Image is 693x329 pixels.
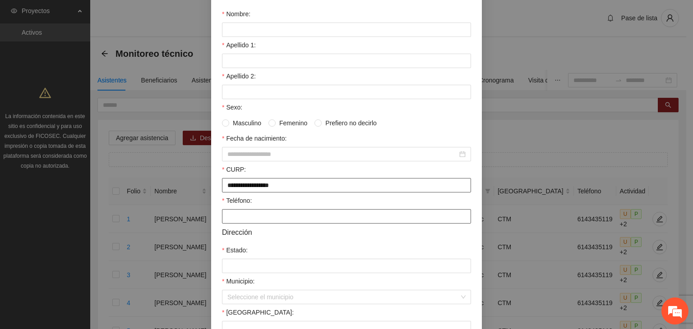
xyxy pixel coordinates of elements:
[222,209,471,224] input: Teléfono:
[222,102,242,112] label: Sexo:
[52,111,125,202] span: Estamos en línea.
[5,227,172,259] textarea: Escriba su mensaje y pulse “Intro”
[222,23,471,37] input: Nombre:
[47,46,152,58] div: Chatee con nosotros ahora
[222,133,286,143] label: Fecha de nacimiento:
[222,54,471,68] input: Apellido 1:
[322,118,380,128] span: Prefiero no decirlo
[222,196,252,206] label: Teléfono:
[222,164,246,174] label: CURP:
[222,40,256,50] label: Apellido 1:
[227,149,457,159] input: Fecha de nacimiento:
[222,307,294,317] label: Colonia:
[222,276,254,286] label: Municipio:
[222,178,471,192] input: CURP:
[222,227,252,238] span: Dirección
[222,71,256,81] label: Apellido 2:
[148,5,170,26] div: Minimizar ventana de chat en vivo
[222,245,248,255] label: Estado:
[276,118,311,128] span: Femenino
[229,118,265,128] span: Masculino
[227,290,459,304] input: Municipio:
[222,9,250,19] label: Nombre:
[222,85,471,99] input: Apellido 2:
[222,259,471,273] input: Estado:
